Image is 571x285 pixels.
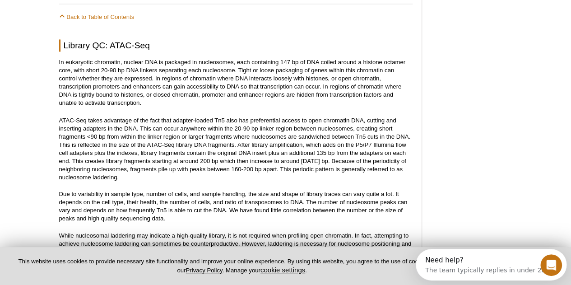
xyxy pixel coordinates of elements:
iframe: Intercom live chat [540,254,562,276]
iframe: Intercom live chat discovery launcher [416,249,566,280]
button: cookie settings [260,266,305,274]
p: While nucleosomal laddering may indicate a high-quality library, it is not required when profilin... [59,231,413,256]
div: The team typically replies in under 2m [9,15,132,24]
a: Privacy Policy [186,267,222,274]
p: ATAC-Seq takes advantage of the fact that adapter-loaded Tn5 also has preferential access to open... [59,116,413,181]
a: Back to Table of Contents [59,14,135,20]
div: Need help? [9,8,132,15]
p: In eukaryotic chromatin, nuclear DNA is packaged in nucleosomes, each containing 147 bp of DNA co... [59,58,413,107]
h2: Library QC: ATAC-Seq [59,39,413,51]
p: This website uses cookies to provide necessary site functionality and improve your online experie... [14,257,469,275]
div: Open Intercom Messenger [4,4,158,28]
p: Due to variability in sample type, number of cells, and sample handling, the size and shape of li... [59,190,413,222]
